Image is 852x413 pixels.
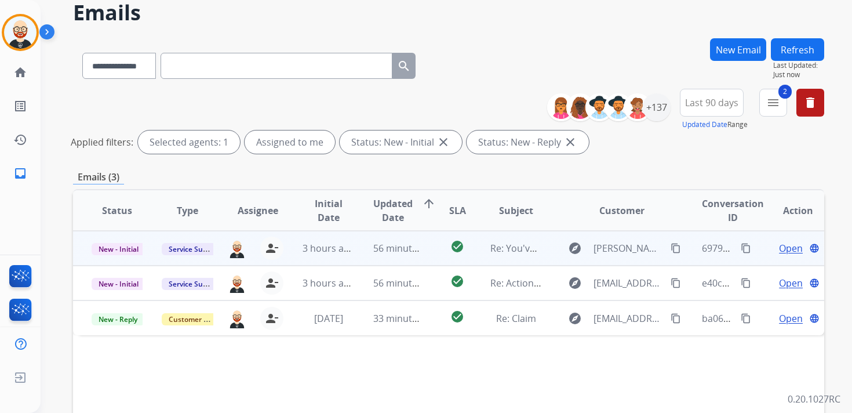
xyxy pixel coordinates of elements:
img: agent-avatar [228,273,246,293]
mat-icon: person_remove [265,311,279,325]
span: [DATE] [314,312,343,325]
mat-icon: menu [766,96,780,110]
span: Open [779,311,803,325]
span: 56 minutes ago [373,277,440,289]
span: 3 hours ago [303,277,355,289]
img: avatar [4,16,37,49]
mat-icon: language [809,313,820,324]
button: New Email [710,38,766,61]
mat-icon: close [436,135,450,149]
span: Re: Claim [496,312,536,325]
span: Just now [773,70,824,79]
mat-icon: language [809,278,820,288]
div: Selected agents: 1 [138,131,240,154]
div: +137 [643,93,671,121]
span: 3 hours ago [303,242,355,255]
span: 2 [778,85,792,99]
th: Action [753,190,824,231]
span: Status [102,204,132,218]
span: Conversation ID [702,197,764,224]
span: New - Initial [92,278,145,290]
mat-icon: home [13,66,27,79]
mat-icon: content_copy [741,313,751,324]
span: Customer Support [162,313,237,325]
h2: Emails [73,1,824,24]
mat-icon: content_copy [671,278,681,288]
span: Open [779,276,803,290]
mat-icon: explore [568,241,582,255]
span: 33 minutes ago [373,312,440,325]
mat-icon: check_circle [450,274,464,288]
button: 2 [759,89,787,117]
mat-icon: content_copy [671,243,681,253]
span: Open [779,241,803,255]
mat-icon: list_alt [13,99,27,113]
span: Customer [599,204,645,218]
span: [EMAIL_ADDRESS][DOMAIN_NAME] [594,311,664,325]
span: Last 90 days [685,100,738,105]
span: Initial Date [303,197,354,224]
p: Emails (3) [73,170,124,184]
mat-icon: inbox [13,166,27,180]
span: New - Reply [92,313,144,325]
span: [PERSON_NAME][EMAIL_ADDRESS][DOMAIN_NAME] [594,241,664,255]
mat-icon: delete [803,96,817,110]
button: Updated Date [682,120,727,129]
span: Range [682,119,748,129]
mat-icon: history [13,133,27,147]
div: Status: New - Initial [340,131,462,154]
mat-icon: explore [568,311,582,325]
mat-icon: content_copy [741,278,751,288]
mat-icon: check_circle [450,310,464,324]
p: Applied filters: [71,135,133,149]
mat-icon: content_copy [671,313,681,324]
img: agent-avatar [228,308,246,328]
mat-icon: check_circle [450,240,464,253]
div: Status: New - Reply [467,131,589,154]
span: Service Support [162,278,228,290]
span: Last Updated: [773,61,824,70]
span: Subject [499,204,533,218]
img: agent-avatar [228,238,246,258]
button: Last 90 days [680,89,744,117]
span: Assignee [238,204,278,218]
mat-icon: person_remove [265,276,279,290]
span: New - Initial [92,243,145,255]
span: Service Support [162,243,228,255]
mat-icon: content_copy [741,243,751,253]
span: Type [177,204,198,218]
mat-icon: language [809,243,820,253]
button: Refresh [771,38,824,61]
mat-icon: search [397,59,411,73]
mat-icon: arrow_upward [422,197,436,211]
span: Updated Date [373,197,413,224]
div: Assigned to me [245,131,335,154]
p: 0.20.1027RC [788,392,840,406]
span: [EMAIL_ADDRESS][DOMAIN_NAME] [594,276,664,290]
mat-icon: person_remove [265,241,279,255]
mat-icon: explore [568,276,582,290]
mat-icon: close [563,135,577,149]
span: SLA [449,204,466,218]
span: 56 minutes ago [373,242,440,255]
